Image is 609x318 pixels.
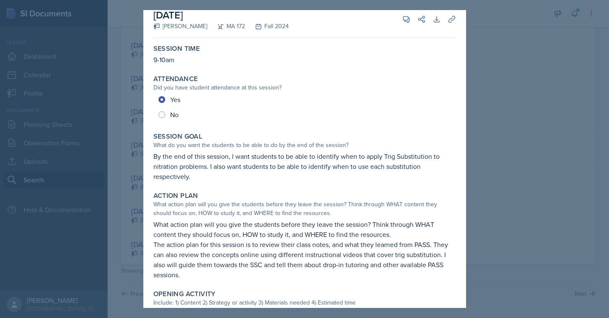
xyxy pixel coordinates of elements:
[153,192,198,200] label: Action Plan
[153,151,456,181] p: By the end of this session, I want students to be able to identify when to apply Trig Substitutio...
[153,45,200,53] label: Session Time
[153,290,216,298] label: Opening Activity
[153,8,289,23] h2: [DATE]
[245,22,289,31] div: Fall 2024
[153,141,456,150] div: What do you want the students to be able to do by the end of the session?
[153,200,456,218] div: What action plan will you give the students before they leave the session? Think through WHAT con...
[153,239,456,280] p: The action plan for this session is to review their class notes, and what they learned from PASS....
[153,22,207,31] div: [PERSON_NAME]
[153,132,203,141] label: Session Goal
[207,22,245,31] div: MA 172
[153,219,456,239] p: What action plan will you give the students before they leave the session? Think through WHAT con...
[153,55,456,65] p: 9-10am
[153,298,456,307] div: Include: 1) Content 2) Strategy or activity 3) Materials needed 4) Estimated time
[153,75,198,83] label: Attendance
[153,83,456,92] div: Did you have student attendance at this session?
